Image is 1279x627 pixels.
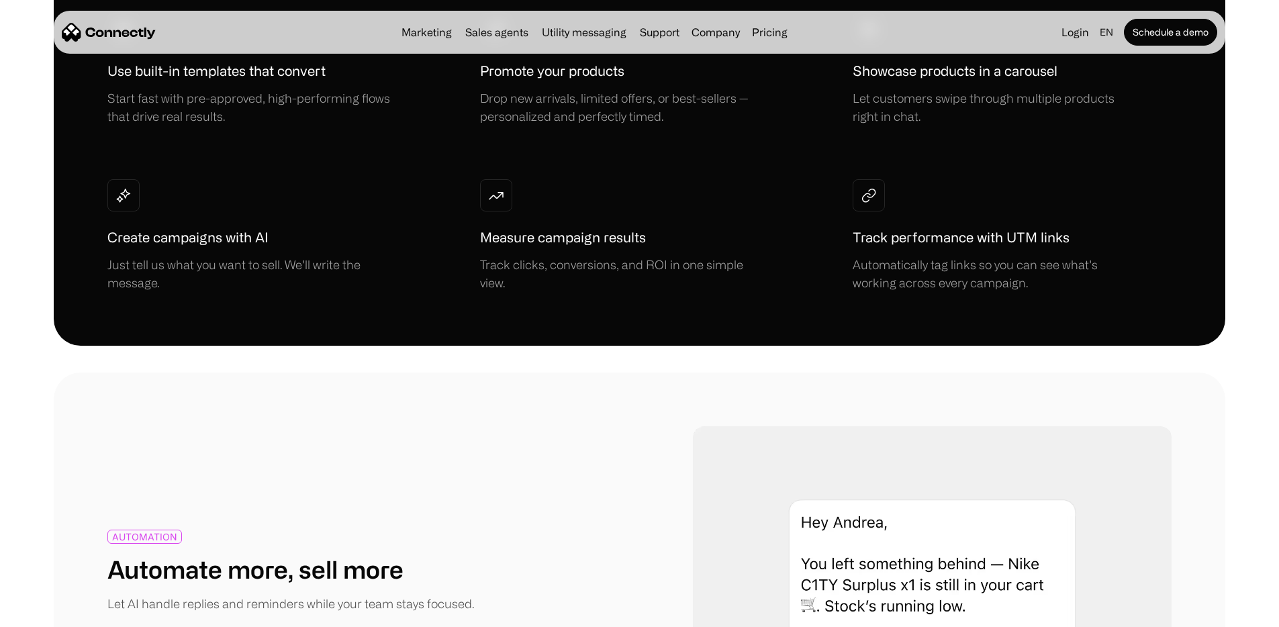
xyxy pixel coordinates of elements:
h1: Measure campaign results [480,228,646,248]
div: Company [688,23,744,42]
div: Automatically tag links so you can see what’s working across every campaign. [853,256,1141,292]
div: Company [692,23,740,42]
ul: Language list [27,604,81,622]
div: AUTOMATION [112,532,177,542]
div: Drop new arrivals, limited offers, or best-sellers — personalized and perfectly timed. [480,89,769,126]
h1: Use built-in templates that convert [107,61,326,81]
h1: Track performance with UTM links [853,228,1070,248]
div: Let customers swipe through multiple products right in chat. [853,89,1141,126]
div: en [1094,23,1121,42]
h1: Automate more, sell more [107,554,404,583]
h1: Promote your products [480,61,624,81]
a: Marketing [396,27,457,38]
h1: Create campaigns with AI [107,228,269,248]
a: home [62,22,156,42]
a: Utility messaging [536,27,632,38]
h1: Showcase products in a carousel [853,61,1057,81]
a: Schedule a demo [1124,19,1217,46]
div: Start fast with pre-approved, high-performing flows that drive real results. [107,89,396,126]
aside: Language selected: English [13,602,81,622]
div: en [1100,23,1113,42]
a: Support [634,27,685,38]
div: Just tell us what you want to sell. We’ll write the message. [107,256,396,292]
a: Sales agents [460,27,534,38]
a: Login [1056,23,1094,42]
div: Let AI handle replies and reminders while your team stays focused. [107,595,474,613]
div: Track clicks, conversions, and ROI in one simple view. [480,256,769,292]
a: Pricing [747,27,793,38]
